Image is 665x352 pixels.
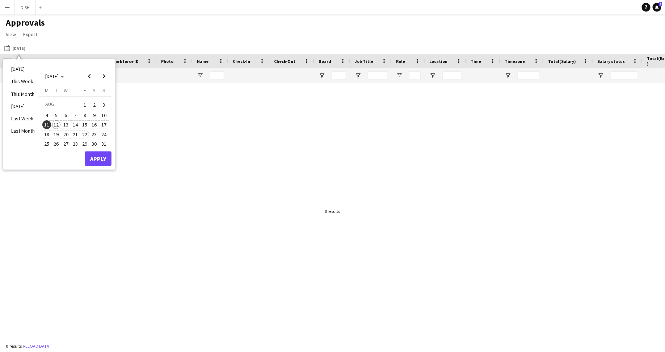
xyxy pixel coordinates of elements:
span: T [55,87,58,94]
button: Open Filter Menu [197,72,203,79]
button: 22-08-2025 [80,129,89,139]
span: 19 [52,130,61,139]
li: This Month [7,88,39,100]
button: [DATE] [3,44,27,52]
button: 12-08-2025 [51,120,61,129]
button: 17-08-2025 [99,120,109,129]
span: 1 [659,2,662,7]
button: 18-08-2025 [42,129,51,139]
div: 0 results [325,209,340,214]
button: 04-08-2025 [42,111,51,120]
span: 17 [100,120,108,129]
span: Time [471,59,481,64]
li: This Week [7,75,39,87]
span: 25 [42,139,51,148]
li: Last Week [7,112,39,125]
button: 31-08-2025 [99,139,109,149]
span: 15 [80,120,89,129]
li: Last Month [7,125,39,137]
span: F [84,87,86,94]
button: 06-08-2025 [61,111,71,120]
button: Reload data [22,342,51,350]
li: [DATE] [7,63,39,75]
button: Open Filter Menu [319,72,325,79]
span: [DATE] [45,73,59,80]
span: Export [23,31,37,38]
span: 4 [42,111,51,120]
button: Open Filter Menu [429,72,436,79]
span: 6 [62,111,70,120]
span: 20 [62,130,70,139]
span: 5 [52,111,61,120]
span: 22 [80,130,89,139]
span: 12 [52,120,61,129]
button: 10-08-2025 [99,111,109,120]
button: 09-08-2025 [89,111,99,120]
span: S [93,87,96,94]
span: 26 [52,139,61,148]
button: 21-08-2025 [71,129,80,139]
span: Salary status [597,59,625,64]
span: M [45,87,49,94]
button: Open Filter Menu [505,72,511,79]
button: 25-08-2025 [42,139,51,149]
span: Timezone [505,59,525,64]
span: Date [79,59,89,64]
span: T [74,87,76,94]
button: Open Filter Menu [396,72,403,79]
li: [DATE] [7,100,39,112]
span: 7 [71,111,80,120]
button: 26-08-2025 [51,139,61,149]
span: Check-In [233,59,250,64]
button: 24-08-2025 [99,129,109,139]
td: AUG [42,99,80,111]
input: Timezone Filter Input [518,71,539,80]
button: DISH [15,0,36,14]
button: Apply [85,151,111,166]
span: 3 [100,100,108,110]
input: Name Filter Input [210,71,224,80]
span: Job Title [355,59,373,64]
span: Board [319,59,331,64]
span: 14 [71,120,80,129]
button: 29-08-2025 [80,139,89,149]
span: 8 [80,111,89,120]
input: Column with Header Selection [4,58,11,64]
span: 1 [80,100,89,110]
input: Job Title Filter Input [368,71,387,80]
span: 11 [42,120,51,129]
span: W [64,87,68,94]
button: 16-08-2025 [89,120,99,129]
span: Location [429,59,447,64]
button: 19-08-2025 [51,129,61,139]
span: 29 [80,139,89,148]
span: Workforce ID [112,59,139,64]
input: Location Filter Input [442,71,462,80]
button: Previous month [82,69,97,83]
span: total(Salary) [548,59,576,64]
button: 07-08-2025 [71,111,80,120]
a: Export [20,30,40,39]
span: 18 [42,130,51,139]
button: 20-08-2025 [61,129,71,139]
button: 23-08-2025 [89,129,99,139]
button: 05-08-2025 [51,111,61,120]
button: Open Filter Menu [355,72,361,79]
span: S [102,87,105,94]
input: Role Filter Input [409,71,421,80]
span: 28 [71,139,80,148]
button: 14-08-2025 [71,120,80,129]
button: 13-08-2025 [61,120,71,129]
span: 27 [62,139,70,148]
input: Board Filter Input [332,71,346,80]
span: Photo [161,59,173,64]
span: 10 [100,111,108,120]
button: 03-08-2025 [99,99,109,111]
span: 21 [71,130,80,139]
button: Choose month and year [42,70,67,83]
span: 13 [62,120,70,129]
span: 23 [90,130,99,139]
span: 30 [90,139,99,148]
a: 1 [653,3,661,12]
button: Next month [97,69,111,83]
